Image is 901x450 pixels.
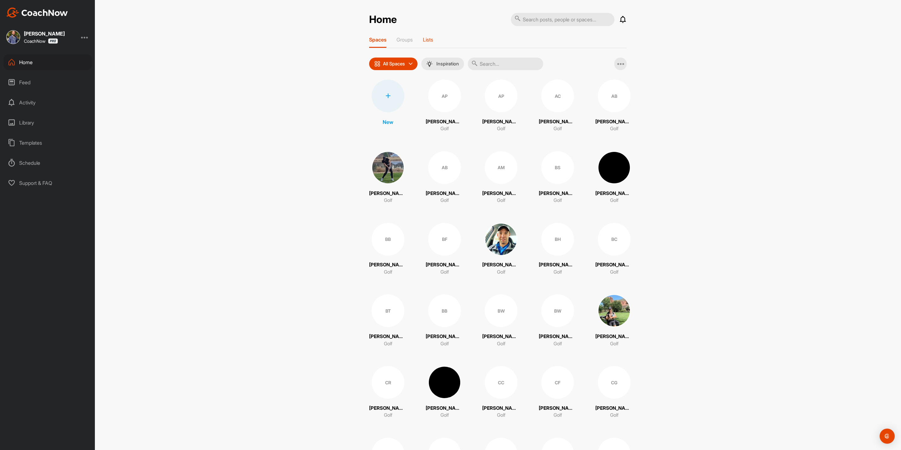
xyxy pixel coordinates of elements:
p: Inspiration [436,61,459,66]
div: CoachNow [24,38,58,44]
p: [PERSON_NAME] [595,118,633,125]
img: square_9c6362f4c4a3a8be4c709052f823ce27.jpg [598,151,631,184]
input: Search... [468,58,543,70]
p: [PERSON_NAME] [482,190,520,197]
p: Golf [440,269,449,276]
div: BS [541,151,574,184]
p: [PERSON_NAME] [595,261,633,269]
a: BW[PERSON_NAME]Golf [482,294,520,347]
div: BB [372,223,404,256]
div: Library [3,115,92,131]
p: New [383,118,393,126]
p: Golf [610,340,619,347]
a: CG[PERSON_NAME]Golf [595,366,633,419]
div: AB [598,80,631,112]
p: Golf [610,197,619,204]
img: menuIcon [426,61,433,67]
a: [PERSON_NAME]Golf [426,366,463,419]
p: [PERSON_NAME] [539,405,576,412]
p: Golf [610,269,619,276]
div: AP [485,80,517,112]
div: BC [598,223,631,256]
div: Support & FAQ [3,175,92,191]
div: CG [598,366,631,399]
a: CF[PERSON_NAME]Golf [539,366,576,419]
p: [PERSON_NAME] [369,261,407,269]
a: BB[PERSON_NAME]Golf [369,223,407,276]
p: [PERSON_NAME] [539,261,576,269]
div: BB [428,294,461,327]
div: CC [485,366,517,399]
p: [PERSON_NAME] [482,405,520,412]
div: BT [372,294,404,327]
p: Golf [497,412,505,419]
p: Golf [440,412,449,419]
div: Feed [3,75,92,90]
p: Spaces [369,36,386,43]
p: Golf [554,197,562,204]
p: [PERSON_NAME] [426,261,463,269]
div: Home [3,54,92,70]
p: Golf [440,340,449,347]
p: Golf [554,125,562,132]
a: AP[PERSON_NAME]Golf [482,80,520,132]
img: square_f068db7c25cdd8e8dd2fea8a4fa70c8a.jpg [485,223,517,256]
p: Groups [396,36,413,43]
p: [PERSON_NAME] [595,333,633,340]
a: BS[PERSON_NAME]Golf [539,151,576,204]
div: BW [485,294,517,327]
p: Golf [497,269,505,276]
p: [PERSON_NAME] [595,190,633,197]
img: CoachNow [6,8,68,18]
p: Golf [440,197,449,204]
p: Golf [384,340,392,347]
p: Golf [554,340,562,347]
a: BH[PERSON_NAME]Golf [539,223,576,276]
p: Golf [497,340,505,347]
p: [PERSON_NAME] [426,405,463,412]
p: [PERSON_NAME] [482,261,520,269]
div: BF [428,223,461,256]
p: Lists [423,36,433,43]
a: AB[PERSON_NAME]Golf [426,151,463,204]
p: Golf [610,412,619,419]
img: CoachNow Pro [48,38,58,44]
div: Open Intercom Messenger [880,429,895,444]
img: square_b57881c5ba4e1eadfecdd989485796bc.jpg [428,366,461,399]
a: AM[PERSON_NAME]Golf [482,151,520,204]
img: square_973a9a803950ed453a67be8561a9bb30.jpg [372,151,404,184]
p: Golf [497,197,505,204]
a: [PERSON_NAME]Golf [369,151,407,204]
p: Golf [384,197,392,204]
div: [PERSON_NAME] [24,31,65,36]
p: [PERSON_NAME] [369,333,407,340]
p: [PERSON_NAME] [539,118,576,125]
p: [PERSON_NAME] [595,405,633,412]
p: Golf [554,412,562,419]
a: AP[PERSON_NAME]Golf [426,80,463,132]
p: All Spaces [383,61,405,66]
input: Search posts, people or spaces... [511,13,614,26]
div: BH [541,223,574,256]
img: square_4c2aaeb3014d0e6fd030fb2436460593.jpg [6,30,20,44]
p: [PERSON_NAME] [369,190,407,197]
img: icon [374,61,380,67]
a: BT[PERSON_NAME]Golf [369,294,407,347]
div: BW [541,294,574,327]
p: [PERSON_NAME] [539,190,576,197]
p: Golf [554,269,562,276]
a: CR[PERSON_NAME]Golf [369,366,407,419]
a: AB[PERSON_NAME]Golf [595,80,633,132]
div: AM [485,151,517,184]
a: [PERSON_NAME]Golf [595,294,633,347]
p: Golf [440,125,449,132]
div: AC [541,80,574,112]
div: AP [428,80,461,112]
div: AB [428,151,461,184]
p: [PERSON_NAME] [482,333,520,340]
img: square_c8dc9beb4cebebe7890eb404680dbaa6.jpg [598,294,631,327]
p: Golf [384,412,392,419]
a: [PERSON_NAME]Golf [595,151,633,204]
p: [PERSON_NAME] [426,118,463,125]
div: Templates [3,135,92,151]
